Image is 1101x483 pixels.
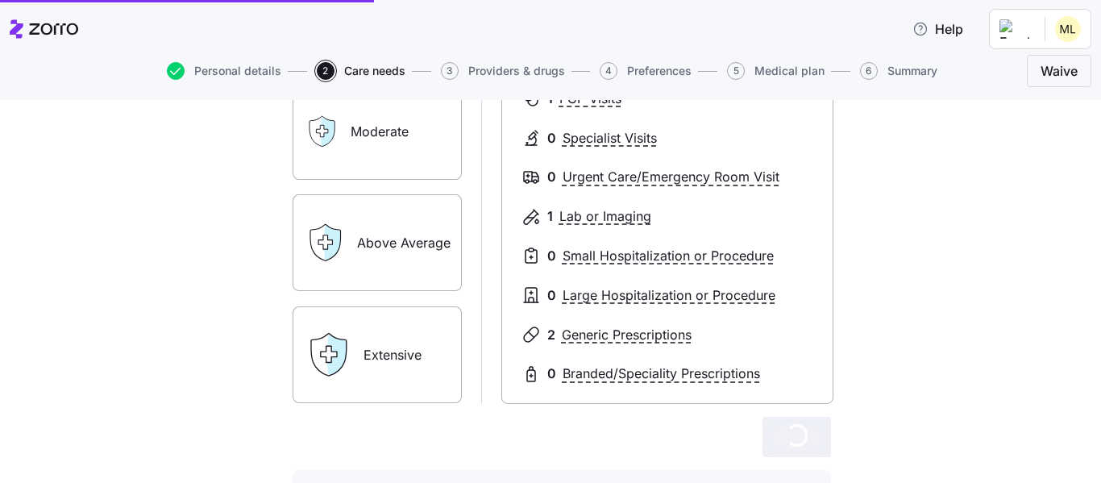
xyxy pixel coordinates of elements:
[547,167,556,187] span: 0
[600,62,692,80] button: 4Preferences
[563,285,775,306] span: Large Hospitalization or Procedure
[344,65,405,77] span: Care needs
[860,62,937,80] button: 6Summary
[899,13,976,45] button: Help
[547,206,553,227] span: 1
[563,128,657,148] span: Specialist Visits
[314,62,405,80] a: 2Care needs
[293,194,462,291] label: Above Average
[563,246,774,266] span: Small Hospitalization or Procedure
[293,306,462,403] label: Extensive
[887,65,937,77] span: Summary
[547,285,556,306] span: 0
[1055,16,1081,42] img: a3720274637f2cd482d15618b48b9128
[627,65,692,77] span: Preferences
[562,325,692,345] span: Generic Prescriptions
[547,325,555,345] span: 2
[164,62,281,80] a: Personal details
[727,62,745,80] span: 5
[563,167,779,187] span: Urgent Care/Emergency Room Visit
[293,83,462,180] label: Moderate
[194,65,281,77] span: Personal details
[754,65,825,77] span: Medical plan
[468,65,565,77] span: Providers & drugs
[727,62,825,80] button: 5Medical plan
[441,62,459,80] span: 3
[167,62,281,80] button: Personal details
[317,62,405,80] button: 2Care needs
[547,128,556,148] span: 0
[860,62,878,80] span: 6
[559,206,651,227] span: Lab or Imaging
[1041,61,1078,81] span: Waive
[912,19,963,39] span: Help
[317,62,334,80] span: 2
[547,364,556,384] span: 0
[547,246,556,266] span: 0
[441,62,565,80] button: 3Providers & drugs
[1027,55,1091,87] button: Waive
[563,364,760,384] span: Branded/Speciality Prescriptions
[600,62,617,80] span: 4
[999,19,1032,39] img: Employer logo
